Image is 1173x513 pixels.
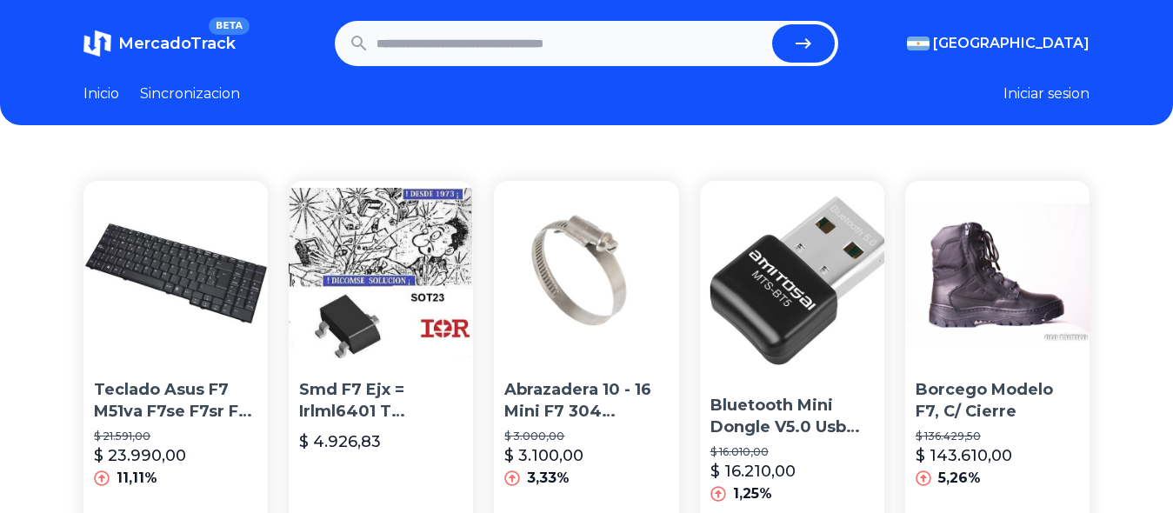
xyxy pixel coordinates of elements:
[117,468,157,489] p: 11,11%
[94,443,186,468] p: $ 23.990,00
[905,181,1090,365] img: Borcego Modelo F7, C/ Cierre
[1003,83,1090,104] button: Iniciar sesion
[504,379,668,423] p: Abrazadera 10 - 16 Mini F7 304 Perfecto
[710,395,890,438] p: Bluetooth Mini Dongle V5.0 Usb [GEOGRAPHIC_DATA] Y0 F7
[907,33,1090,54] button: [GEOGRAPHIC_DATA]
[94,379,257,423] p: Teclado Asus F7 M51va F7se F7sr F7z F7e M51 M51se M51s
[907,37,930,50] img: Argentina
[83,181,268,365] img: Teclado Asus F7 M51va F7se F7sr F7z F7e M51 M51se M51s
[494,181,678,365] img: Abrazadera 10 - 16 Mini F7 304 Perfecto
[299,379,463,423] p: Smd F7 Ejx = Irlml6401 T 1f9kcanal P 4.3a 12v 1.3w Rd 0.05
[209,17,250,35] span: BETA
[916,430,1079,443] p: $ 136.429,50
[299,430,381,454] p: $ 4.926,83
[916,443,1012,468] p: $ 143.610,00
[94,430,257,443] p: $ 21.591,00
[916,379,1079,423] p: Borcego Modelo F7, C/ Cierre
[710,459,796,483] p: $ 16.210,00
[527,468,570,489] p: 3,33%
[700,181,900,381] img: Bluetooth Mini Dongle V5.0 Usb Parque Chacabuco Bt5 Y0 F7
[83,83,119,104] a: Inicio
[504,443,583,468] p: $ 3.100,00
[504,430,668,443] p: $ 3.000,00
[83,30,111,57] img: MercadoTrack
[710,445,890,459] p: $ 16.010,00
[289,181,473,365] img: Smd F7 Ejx = Irlml6401 T 1f9kcanal P 4.3a 12v 1.3w Rd 0.05
[140,83,240,104] a: Sincronizacion
[733,483,772,504] p: 1,25%
[118,34,236,53] span: MercadoTrack
[83,30,236,57] a: MercadoTrackBETA
[938,468,981,489] p: 5,26%
[933,33,1090,54] span: [GEOGRAPHIC_DATA]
